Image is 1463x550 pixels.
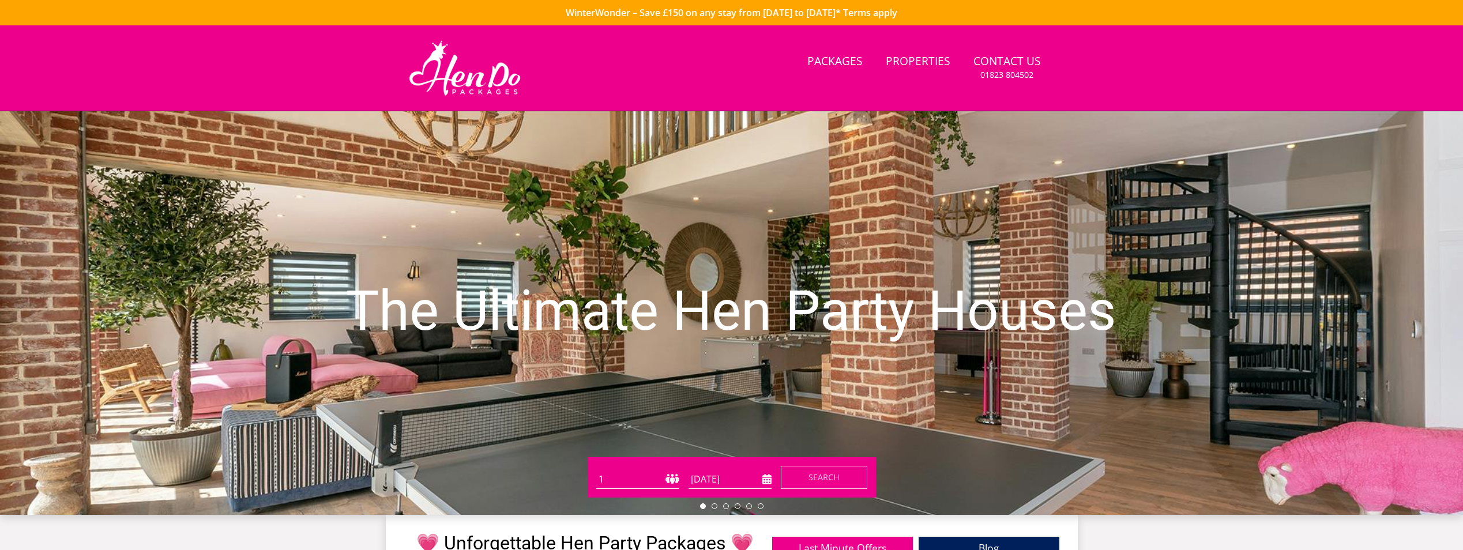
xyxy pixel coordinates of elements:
[808,472,840,483] span: Search
[689,470,772,489] input: Arrival Date
[781,466,867,489] button: Search
[404,39,526,97] img: Hen Do Packages
[969,49,1045,86] a: Contact Us01823 804502
[220,258,1244,365] h1: The Ultimate Hen Party Houses
[980,69,1033,81] small: 01823 804502
[881,49,955,75] a: Properties
[803,49,867,75] a: Packages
